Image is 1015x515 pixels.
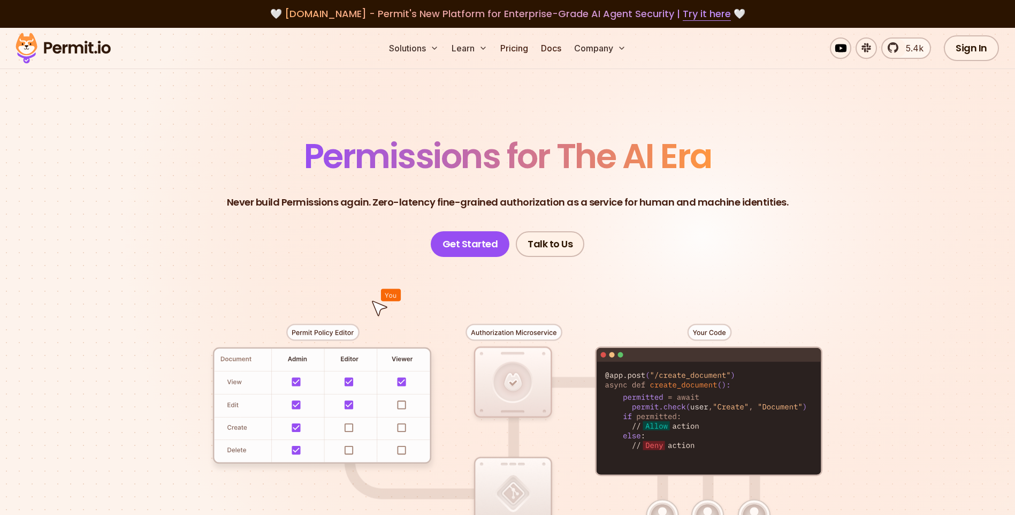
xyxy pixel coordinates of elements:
a: Try it here [683,7,731,21]
button: Company [570,37,630,59]
div: 🤍 🤍 [26,6,989,21]
a: 5.4k [881,37,931,59]
a: Pricing [496,37,532,59]
button: Learn [447,37,492,59]
p: Never build Permissions again. Zero-latency fine-grained authorization as a service for human and... [227,195,789,210]
span: 5.4k [899,42,924,55]
span: Permissions for The AI Era [304,132,712,180]
a: Sign In [944,35,999,61]
img: Permit logo [11,30,116,66]
span: [DOMAIN_NAME] - Permit's New Platform for Enterprise-Grade AI Agent Security | [285,7,731,20]
a: Docs [537,37,566,59]
button: Solutions [385,37,443,59]
a: Get Started [431,231,510,257]
a: Talk to Us [516,231,584,257]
